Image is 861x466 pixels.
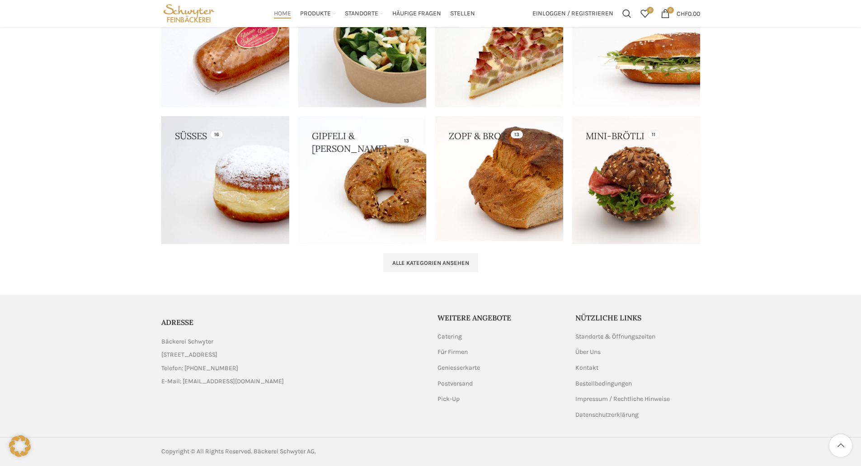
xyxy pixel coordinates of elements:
[575,348,602,357] a: Über Uns
[656,5,705,23] a: 0 CHF0.00
[392,259,469,267] span: Alle Kategorien ansehen
[575,395,671,404] a: Impressum / Rechtliche Hinweise
[161,350,217,360] span: [STREET_ADDRESS]
[575,332,656,341] a: Standorte & Öffnungszeiten
[575,313,700,323] h5: Nützliche Links
[392,5,441,23] a: Häufige Fragen
[438,348,469,357] a: Für Firmen
[438,332,463,341] a: Catering
[274,5,291,23] a: Home
[161,9,217,17] a: Site logo
[636,5,654,23] div: Meine Wunschliste
[647,7,654,14] span: 0
[161,337,213,347] span: Bäckerei Schwyter
[161,318,193,327] span: ADRESSE
[677,9,688,17] span: CHF
[345,5,383,23] a: Standorte
[345,9,378,18] span: Standorte
[528,5,618,23] a: Einloggen / Registrieren
[575,379,633,388] a: Bestellbedingungen
[636,5,654,23] a: 0
[438,379,474,388] a: Postversand
[274,9,291,18] span: Home
[438,395,461,404] a: Pick-Up
[450,5,475,23] a: Stellen
[829,434,852,457] a: Scroll to top button
[300,5,336,23] a: Produkte
[677,9,700,17] bdi: 0.00
[450,9,475,18] span: Stellen
[438,363,481,372] a: Geniesserkarte
[575,410,640,419] a: Datenschutzerklärung
[221,5,527,23] div: Main navigation
[392,9,441,18] span: Häufige Fragen
[161,447,426,457] div: Copyright © All Rights Reserved. Bäckerei Schwyter AG.
[618,5,636,23] a: Suchen
[300,9,331,18] span: Produkte
[161,377,284,386] span: E-Mail: [EMAIL_ADDRESS][DOMAIN_NAME]
[575,363,599,372] a: Kontakt
[383,253,478,272] a: Alle Kategorien ansehen
[667,7,674,14] span: 0
[438,313,562,323] h5: Weitere Angebote
[532,10,613,17] span: Einloggen / Registrieren
[161,363,424,373] a: List item link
